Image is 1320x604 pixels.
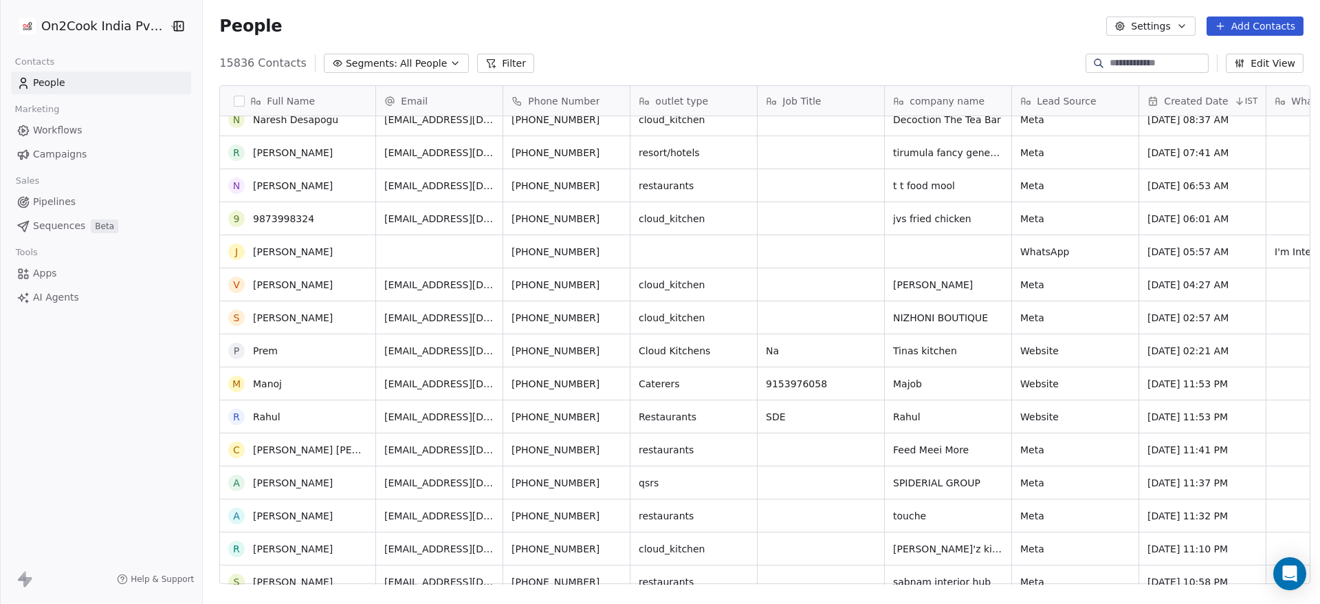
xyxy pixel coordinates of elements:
span: [PHONE_NUMBER] [511,245,599,259]
span: [EMAIL_ADDRESS][DOMAIN_NAME] [384,311,494,325]
span: [EMAIL_ADDRESS][DOMAIN_NAME] [384,344,494,358]
span: SPIDERIAL GROUP [893,476,980,490]
span: Segments: [346,56,397,71]
span: [EMAIL_ADDRESS][DOMAIN_NAME] [384,509,494,523]
span: Caterers [639,377,680,391]
span: cloud_kitchen [639,212,705,226]
div: Open Intercom Messenger [1273,557,1306,590]
span: People [33,76,65,90]
span: Tinas kitchen [893,344,957,358]
span: Meta [1020,278,1044,292]
span: sabnam interior hub [893,575,991,589]
span: [PHONE_NUMBER] [511,377,599,391]
a: People [11,72,191,94]
span: [EMAIL_ADDRESS][DOMAIN_NAME] [384,179,494,193]
span: [PHONE_NUMBER] [511,179,599,193]
span: Na [766,344,779,358]
span: AI Agents [33,290,79,305]
span: [PHONE_NUMBER] [511,278,599,292]
div: Job Title [758,86,884,116]
span: Lead Source [1037,94,1096,108]
span: [DATE] 11:10 PM [1147,542,1228,556]
span: [PERSON_NAME] [893,278,973,292]
span: [PERSON_NAME]'z kitchen [893,542,1003,556]
span: All People [400,56,447,71]
span: Workflows [33,123,82,138]
span: Meta [1020,212,1044,226]
span: Sales [10,171,45,191]
span: [EMAIL_ADDRESS][DOMAIN_NAME] [384,410,494,424]
span: [DATE] 02:21 AM [1147,344,1229,358]
div: outlet type [630,86,757,116]
span: touche [893,509,926,523]
span: Meta [1020,146,1044,160]
span: 15836 Contacts [219,55,307,72]
span: [DATE] 04:27 AM [1147,278,1229,292]
span: Pipelines [33,195,76,209]
span: Restaurants [639,410,696,424]
a: SequencesBeta [11,215,191,237]
span: Contacts [9,52,60,72]
span: Website [1020,410,1059,424]
span: Website [1020,377,1059,391]
div: Lead Source [1012,86,1138,116]
span: [PHONE_NUMBER] [511,212,599,226]
span: [DATE] 11:32 PM [1147,509,1228,523]
span: Marketing [9,99,65,120]
span: restaurants [639,575,694,589]
span: [PHONE_NUMBER] [511,113,599,127]
button: Settings [1106,17,1195,36]
span: 9153976058 [766,377,827,391]
span: [EMAIL_ADDRESS][DOMAIN_NAME] [384,377,494,391]
span: [EMAIL_ADDRESS][DOMAIN_NAME] [384,113,494,127]
span: SDE [766,410,786,424]
span: cloud_kitchen [639,542,705,556]
span: company name [910,94,984,108]
span: resort/hotels [639,146,700,160]
button: Filter [477,54,534,73]
div: Email [376,86,503,116]
span: [EMAIL_ADDRESS][DOMAIN_NAME] [384,542,494,556]
a: Workflows [11,119,191,142]
span: t t food mool [893,179,955,193]
span: WhatsApp [1020,245,1069,259]
span: [DATE] 06:53 AM [1147,179,1229,193]
a: Apps [11,262,191,285]
div: Full Name [220,86,375,116]
span: qsrs [639,476,659,490]
span: Meta [1020,311,1044,325]
div: Created DateIST [1139,86,1266,116]
span: [DATE] 10:58 PM [1147,575,1228,589]
span: [DATE] 06:01 AM [1147,212,1229,226]
a: AI Agents [11,286,191,309]
span: Phone Number [528,94,599,108]
span: [EMAIL_ADDRESS][DOMAIN_NAME] [384,146,494,160]
span: [DATE] 11:37 PM [1147,476,1228,490]
span: Sequences [33,219,85,233]
span: [EMAIL_ADDRESS][DOMAIN_NAME] [384,443,494,457]
button: Edit View [1226,54,1303,73]
span: Campaigns [33,147,87,162]
span: Tools [10,242,43,263]
span: Job Title [782,94,821,108]
span: [EMAIL_ADDRESS][DOMAIN_NAME] [384,476,494,490]
span: Feed Meei More [893,443,969,457]
span: restaurants [639,443,694,457]
span: On2Cook India Pvt. Ltd. [41,17,166,35]
span: [DATE] 11:53 PM [1147,410,1228,424]
a: Help & Support [117,574,194,585]
span: [PHONE_NUMBER] [511,509,599,523]
div: company name [885,86,1011,116]
span: Full Name [267,94,315,108]
span: tirumula fancy generals [893,146,1003,160]
span: Meta [1020,476,1044,490]
span: outlet type [655,94,708,108]
span: [PHONE_NUMBER] [511,476,599,490]
span: [PHONE_NUMBER] [511,410,599,424]
span: Decoction The Tea Bar [893,113,1001,127]
span: Majob [893,377,922,391]
span: [DATE] 07:41 AM [1147,146,1229,160]
span: Meta [1020,542,1044,556]
span: People [219,16,282,36]
span: [DATE] 11:53 PM [1147,377,1228,391]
